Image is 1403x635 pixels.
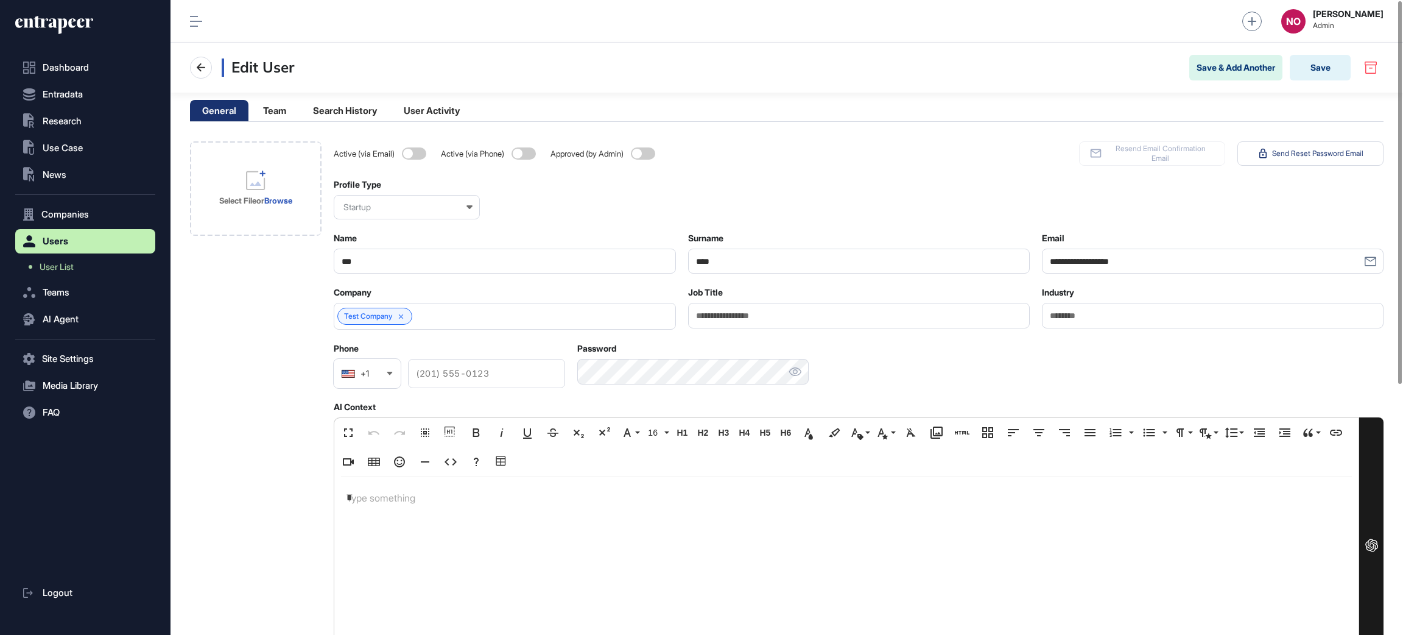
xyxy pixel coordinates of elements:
[592,420,616,445] button: Superscript
[1290,55,1351,80] button: Save
[360,369,369,378] div: +1
[1125,420,1135,445] button: Ordered List
[735,420,753,445] button: H4
[577,344,616,353] label: Password
[251,100,298,121] li: Team
[1171,420,1194,445] button: Paragraph Format
[1313,21,1384,30] span: Admin
[1104,420,1127,445] button: Ordered List
[413,450,437,474] button: Insert Horizontal Line
[15,347,155,371] button: Site Settings
[1272,149,1363,158] span: Send Reset Password Email
[43,381,98,391] span: Media Library
[362,450,385,474] button: Insert Table
[15,202,155,227] button: Companies
[1189,55,1282,80] button: Save & Add Another
[1324,420,1348,445] button: Insert Link (Ctrl+K)
[688,288,723,297] label: Job Title
[439,450,462,474] button: Code View
[337,450,360,474] button: Insert Video
[441,149,507,158] span: Active (via Phone)
[1078,420,1102,445] button: Align Justify
[925,420,948,445] button: Media Library
[15,82,155,107] button: Entradata
[776,420,795,445] button: H6
[490,420,513,445] button: Italic (Ctrl+I)
[15,581,155,605] a: Logout
[1042,288,1074,297] label: Industry
[222,59,294,77] h3: Edit User
[516,420,539,445] button: Underline (Ctrl+U)
[43,408,60,417] span: FAQ
[673,420,691,445] button: H1
[21,256,155,278] a: User List
[1222,420,1245,445] button: Line Height
[735,428,753,438] span: H4
[694,420,712,445] button: H2
[334,288,371,297] label: Company
[645,428,664,438] span: 16
[688,233,723,243] label: Surname
[43,236,68,246] span: Users
[190,100,248,121] li: General
[694,428,712,438] span: H2
[541,420,564,445] button: Strikethrough (Ctrl+S)
[190,141,322,236] div: Profile Image
[756,428,774,438] span: H5
[15,280,155,305] button: Teams
[714,420,733,445] button: H3
[341,369,355,378] img: United States
[439,420,462,445] button: Show blocks
[823,420,846,445] button: Background Color
[219,195,292,206] div: or
[15,109,155,133] button: Research
[951,420,974,445] button: Add HTML
[15,400,155,425] button: FAQ
[1138,420,1161,445] button: Unordered List
[1299,420,1322,445] button: Quote
[465,420,488,445] button: Bold (Ctrl+B)
[1281,9,1306,34] button: NO
[550,149,626,158] span: Approved (by Admin)
[714,428,733,438] span: H3
[43,143,83,153] span: Use Case
[388,420,411,445] button: Redo (Ctrl+Shift+Z)
[490,450,513,474] button: Table Builder
[567,420,590,445] button: Subscript
[874,420,897,445] button: Inline Style
[1197,420,1220,445] button: Paragraph Style
[15,374,155,398] button: Media Library
[1053,420,1076,445] button: Align Right
[43,63,89,73] span: Dashboard
[219,196,256,205] strong: Select File
[15,163,155,187] button: News
[899,420,923,445] button: Clear Formatting
[190,141,322,236] div: Select FileorBrowse
[797,420,820,445] button: Text Color
[43,588,72,598] span: Logout
[1313,9,1384,19] strong: [PERSON_NAME]
[334,402,376,412] label: AI Context
[40,262,74,272] span: User List
[673,428,691,438] span: H1
[334,344,359,353] label: Phone
[334,149,397,158] span: Active (via Email)
[413,420,437,445] button: Select All
[644,420,670,445] button: 16
[392,100,472,121] li: User Activity
[1237,141,1384,166] button: Send Reset Password Email
[388,450,411,474] button: Emoticons
[465,450,488,474] button: Help (Ctrl+/)
[1273,420,1296,445] button: Increase Indent (Ctrl+])
[618,420,641,445] button: Font Family
[848,420,871,445] button: Inline Class
[1002,420,1025,445] button: Align Left
[42,354,94,364] span: Site Settings
[337,420,360,445] button: Fullscreen
[264,196,292,205] a: Browse
[1159,420,1169,445] button: Unordered List
[756,420,774,445] button: H5
[976,420,999,445] button: Responsive Layout
[301,100,389,121] li: Search History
